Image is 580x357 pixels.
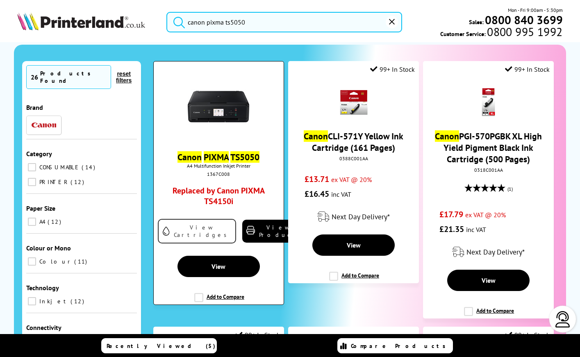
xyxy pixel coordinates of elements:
div: 1367C008 [160,171,277,177]
span: A4 Multifunction Inkjet Printer [158,163,280,169]
span: ex VAT @ 20% [465,211,506,219]
a: View Product [242,220,304,243]
span: (1) [507,181,513,197]
mark: Canon [304,130,328,142]
mark: PIXMA [204,151,229,163]
span: 11 [74,258,89,265]
img: Canon [32,123,56,128]
span: 26 [31,73,38,81]
span: 0800 995 1992 [486,28,562,36]
input: Colour 11 [28,257,36,266]
a: View Cartridges [158,219,236,243]
a: CanonPGI-570PGBK XL High Yield Pigment Black Ink Cartridge (500 Pages) [435,130,542,165]
img: Canon-PIXMA-TS5050-Front-Small.jpg [188,76,249,137]
input: PRINTER 12 [28,178,36,186]
span: Category [26,150,52,158]
span: PRINTER [37,178,70,186]
a: 0800 840 3699 [484,16,563,24]
span: £16.45 [305,189,329,199]
span: Customer Service: [440,28,562,38]
button: reset filters [111,70,137,84]
input: Search product or brand [166,12,402,32]
span: A4 [37,218,47,225]
span: Brand [26,103,43,111]
img: CLI-571Y-small.gif [339,88,368,116]
label: Add to Compare [329,272,379,287]
div: modal_delivery [292,205,415,228]
a: Canon PIXMA TS5050 [177,151,259,163]
span: CONSUMABLE [37,164,81,171]
a: Compare Products [337,338,453,353]
mark: TS5050 [230,151,259,163]
span: Next Day Delivery* [332,212,390,221]
a: View [312,234,395,256]
input: CONSUMABLE 14 [28,163,36,171]
div: Products Found [40,70,107,84]
input: Inkjet 12 [28,297,36,305]
a: Replaced by Canon PIXMA TS4150i [170,185,267,211]
span: Recently Viewed (5) [107,342,216,350]
span: 12 [48,218,63,225]
label: Add to Compare [194,293,244,309]
div: 99+ In Stock [370,65,415,73]
span: £21.35 [439,224,464,234]
span: 12 [71,178,86,186]
div: modal_delivery [427,241,550,264]
mark: Canon [177,151,202,163]
span: inc VAT [331,190,351,198]
span: £13.71 [305,174,329,184]
span: Inkjet [37,298,70,305]
div: 99+ In Stock [505,331,550,339]
b: 0800 840 3699 [485,12,563,27]
span: Connectivity [26,323,61,332]
img: user-headset-light.svg [555,311,571,327]
span: 14 [82,164,97,171]
div: 0388C001AA [294,155,413,161]
div: 99+ In Stock [235,331,280,339]
span: Sales: [469,18,484,26]
span: ex VAT @ 20% [331,175,372,184]
a: CanonCLI-571Y Yellow Ink Cartridge (161 Pages) [304,130,403,153]
span: Paper Size [26,204,55,212]
a: Recently Viewed (5) [101,338,217,353]
span: Colour or Mono [26,244,71,252]
label: Add to Compare [464,307,514,323]
span: View [212,262,225,271]
span: Compare Products [351,342,450,350]
div: 0318C001AA [429,167,548,173]
span: Mon - Fri 9:00am - 5:30pm [508,6,563,14]
span: View [347,241,361,249]
div: 99+ In Stock [505,65,550,73]
a: View [177,256,260,277]
img: CLI-PGKXLB-small.gif [474,88,503,116]
span: Colour [37,258,73,265]
a: Printerland Logo [17,12,156,32]
input: A4 12 [28,218,36,226]
span: £17.79 [439,209,463,220]
span: Next Day Delivery* [466,247,525,257]
a: View [447,270,530,291]
img: Printerland Logo [17,12,145,30]
span: 12 [71,298,86,305]
span: View [482,276,496,284]
mark: Canon [435,130,459,142]
span: inc VAT [466,225,486,234]
span: Technology [26,284,59,292]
